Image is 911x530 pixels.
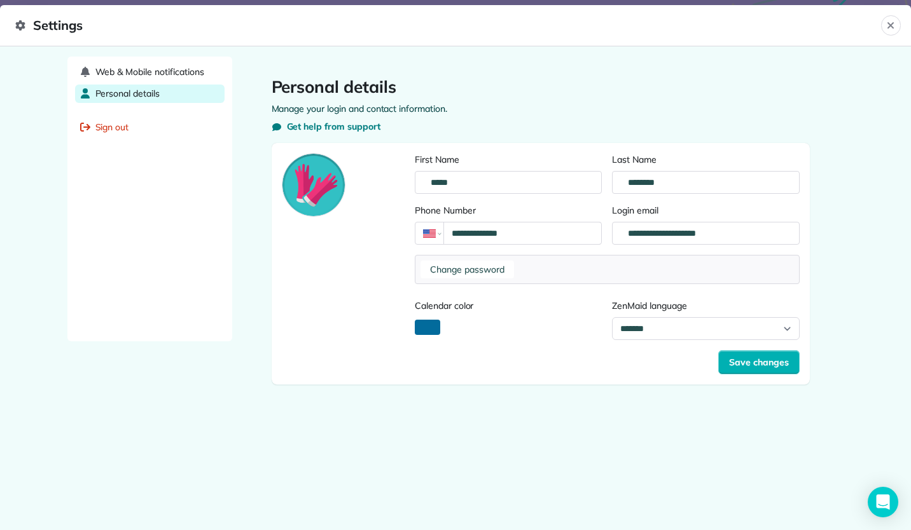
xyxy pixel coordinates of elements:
[95,121,129,133] span: Sign out
[75,118,225,137] a: Sign out
[95,65,204,78] span: Web & Mobile notifications
[729,356,789,369] span: Save changes
[612,153,799,166] label: Last Name
[612,204,799,217] label: Login email
[612,299,799,312] label: ZenMaid language
[75,85,225,104] a: Personal details
[95,87,160,100] span: Personal details
[415,299,602,312] label: Calendar color
[881,15,901,36] button: Close
[272,102,810,115] p: Manage your login and contact information.
[75,63,225,82] a: Web & Mobile notifications
[415,153,602,166] label: First Name
[287,120,380,133] span: Get help from support
[272,120,380,133] button: Get help from support
[272,77,810,97] h1: Personal details
[421,261,514,278] button: Change password
[415,204,602,217] label: Phone Number
[718,350,800,374] button: Save changes
[282,154,345,216] img: Avatar preview
[868,487,898,517] div: Open Intercom Messenger
[15,15,881,36] span: Settings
